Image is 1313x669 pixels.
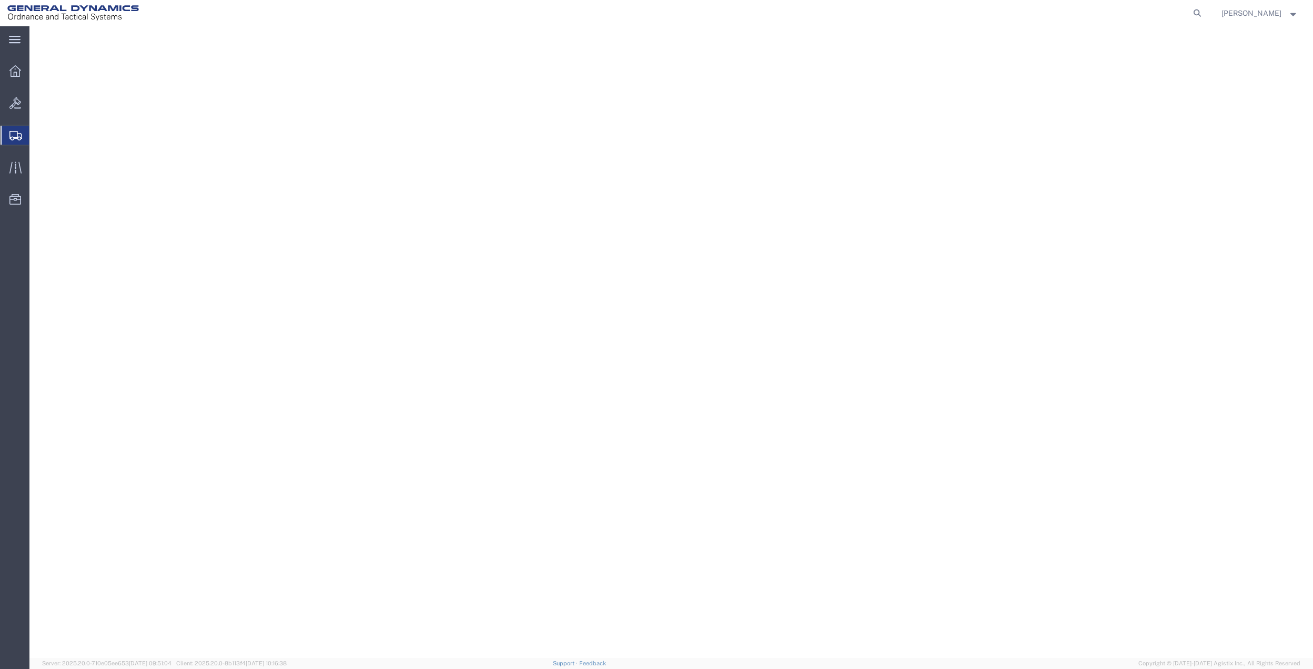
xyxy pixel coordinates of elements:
[129,660,171,666] span: [DATE] 09:51:04
[1221,7,1299,19] button: [PERSON_NAME]
[42,660,171,666] span: Server: 2025.20.0-710e05ee653
[7,5,139,21] img: logo
[29,26,1313,658] iframe: FS Legacy Container
[1138,659,1300,668] span: Copyright © [DATE]-[DATE] Agistix Inc., All Rights Reserved
[579,660,606,666] a: Feedback
[553,660,579,666] a: Support
[246,660,287,666] span: [DATE] 10:16:38
[176,660,287,666] span: Client: 2025.20.0-8b113f4
[1221,7,1281,19] span: Nicholas Bohmer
